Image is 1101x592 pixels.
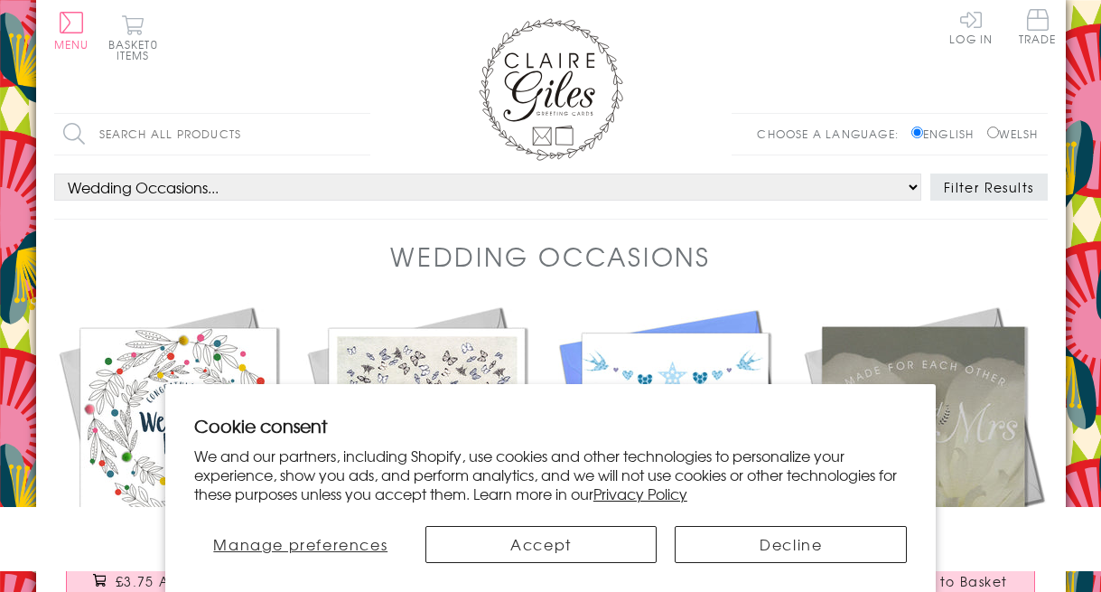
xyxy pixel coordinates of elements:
input: Welsh [987,127,999,138]
button: Manage preferences [194,526,407,563]
img: Wedding Card, Blue Banners, Congratulations Wedding Day [551,302,799,550]
input: Search all products [54,114,370,155]
p: Choose a language: [757,126,908,142]
a: Privacy Policy [593,483,687,504]
span: Menu [54,36,89,52]
button: Menu [54,12,89,50]
input: Search [352,114,370,155]
button: Basket0 items [108,14,158,61]
p: We and our partners, including Shopify, use cookies and other technologies to personalize your ex... [194,446,907,503]
label: English [911,126,983,142]
button: Filter Results [930,174,1048,201]
button: Accept [425,526,658,563]
input: English [911,127,923,138]
span: 0 items [117,36,158,63]
a: Trade [1019,9,1057,48]
span: Trade [1019,9,1057,44]
img: Wedding Card, White Peonie, Mr and Mrs , Embossed and Foiled text [799,302,1048,550]
img: Wedding Card, Flowers, Congratulations, Embellished with colourful pompoms [54,302,303,550]
button: Decline [675,526,907,563]
img: Claire Giles Greetings Cards [479,18,623,161]
img: Wedding Congratulations Card, Butteflies Heart, Embossed and Foiled text [303,302,551,550]
span: Manage preferences [213,533,387,555]
span: £3.75 Add to Basket [116,572,263,590]
h1: Wedding Occasions [390,238,711,275]
a: Log In [949,9,993,44]
label: Welsh [987,126,1039,142]
h2: Cookie consent [194,413,907,438]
